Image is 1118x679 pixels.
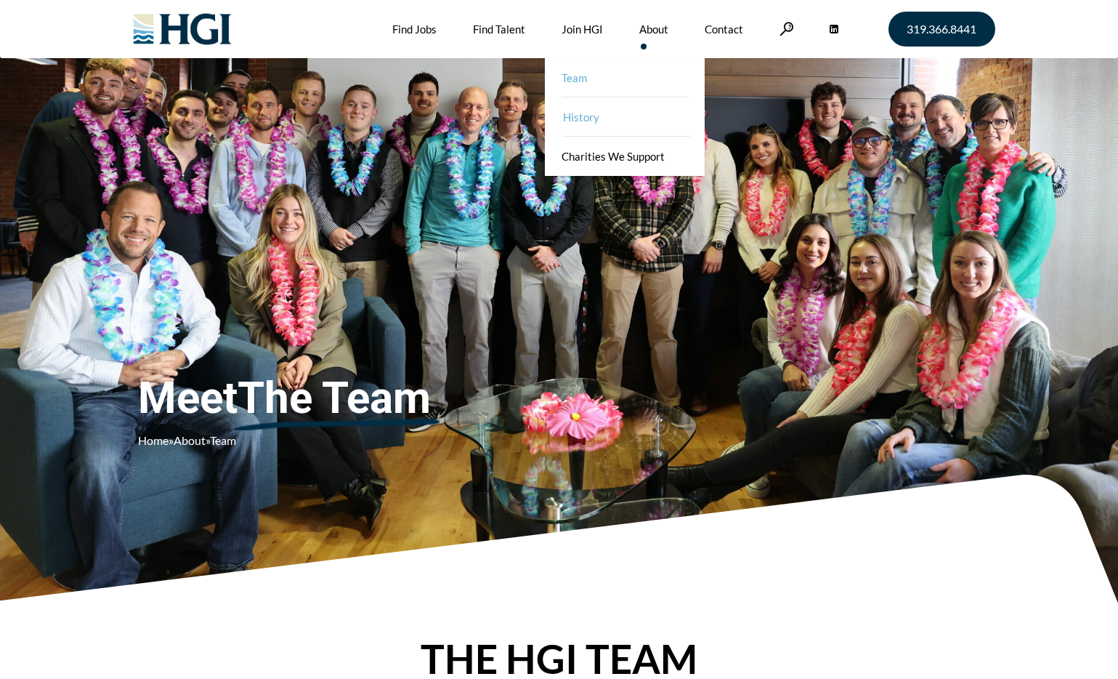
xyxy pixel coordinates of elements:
[238,372,431,425] u: The Team
[888,12,995,47] a: 319.366.8441
[138,372,530,425] span: Meet
[546,97,706,137] a: History
[907,23,976,35] span: 319.366.8441
[145,639,973,679] h2: THE HGI TEAM
[545,137,705,176] a: Charities We Support
[138,433,169,447] a: Home
[545,58,705,97] a: Team
[779,22,794,36] a: Search
[138,433,236,447] span: » »
[174,433,206,447] a: About
[210,433,236,447] span: Team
